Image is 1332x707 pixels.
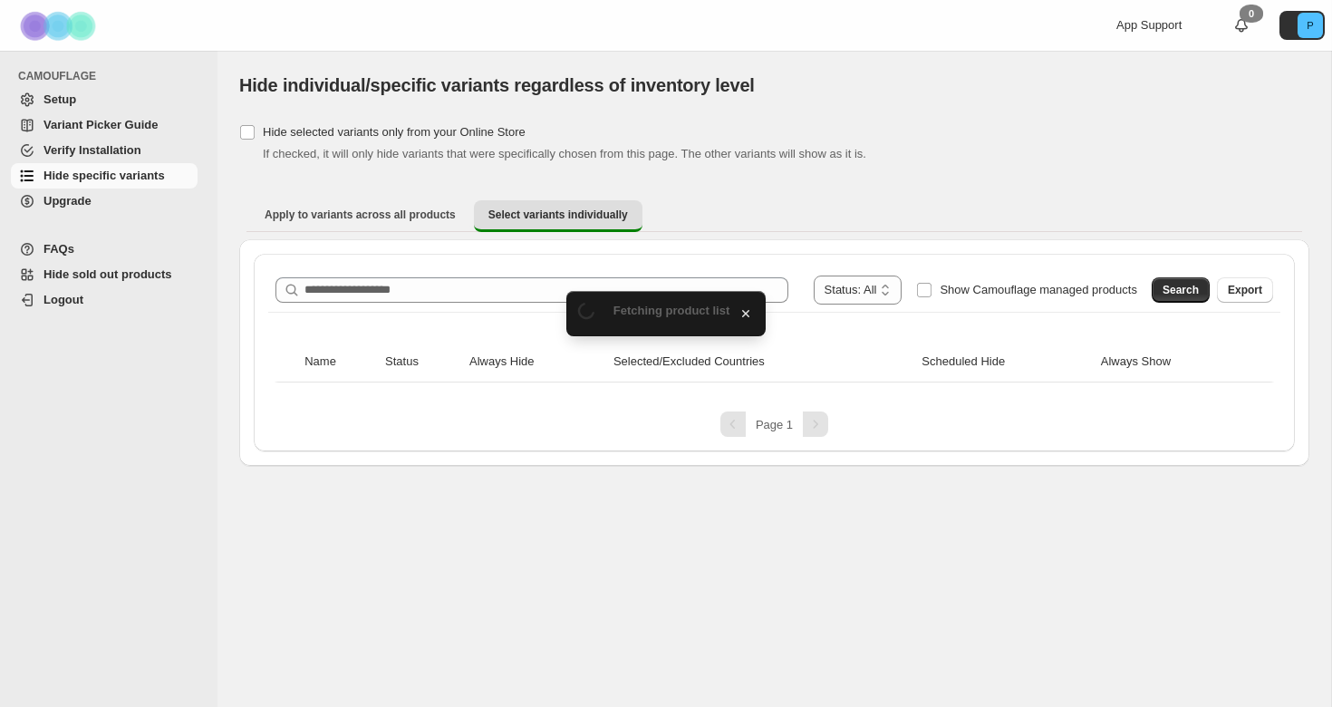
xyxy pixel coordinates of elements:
span: Apply to variants across all products [265,208,456,222]
th: Name [299,342,380,383]
a: Variant Picker Guide [11,112,198,138]
a: Logout [11,287,198,313]
span: Variant Picker Guide [43,118,158,131]
span: Verify Installation [43,143,141,157]
span: App Support [1116,18,1182,32]
text: P [1307,20,1313,31]
th: Scheduled Hide [916,342,1095,383]
button: Search [1152,277,1210,303]
button: Select variants individually [474,200,642,232]
th: Selected/Excluded Countries [608,342,916,383]
a: 0 [1232,16,1250,34]
span: Hide individual/specific variants regardless of inventory level [239,75,755,95]
span: Upgrade [43,194,92,208]
span: Fetching product list [613,304,730,317]
span: If checked, it will only hide variants that were specifically chosen from this page. The other va... [263,147,866,160]
a: Hide sold out products [11,262,198,287]
span: Hide selected variants only from your Online Store [263,125,526,139]
span: Search [1163,283,1199,297]
span: CAMOUFLAGE [18,69,205,83]
span: Hide sold out products [43,267,172,281]
button: Apply to variants across all products [250,200,470,229]
img: Camouflage [14,1,105,51]
a: Setup [11,87,198,112]
span: FAQs [43,242,74,256]
a: FAQs [11,237,198,262]
div: 0 [1240,5,1263,23]
span: Page 1 [756,418,793,431]
span: Setup [43,92,76,106]
span: Logout [43,293,83,306]
span: Avatar with initials P [1298,13,1323,38]
span: Select variants individually [488,208,628,222]
button: Avatar with initials P [1279,11,1325,40]
a: Hide specific variants [11,163,198,189]
a: Upgrade [11,189,198,214]
span: Hide specific variants [43,169,165,182]
nav: Pagination [268,412,1280,437]
span: Show Camouflage managed products [940,283,1137,296]
span: Export [1228,283,1262,297]
th: Always Show [1096,342,1250,383]
th: Status [380,342,464,383]
button: Export [1217,277,1273,303]
a: Verify Installation [11,138,198,163]
th: Always Hide [464,342,608,383]
div: Select variants individually [239,239,1309,466]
